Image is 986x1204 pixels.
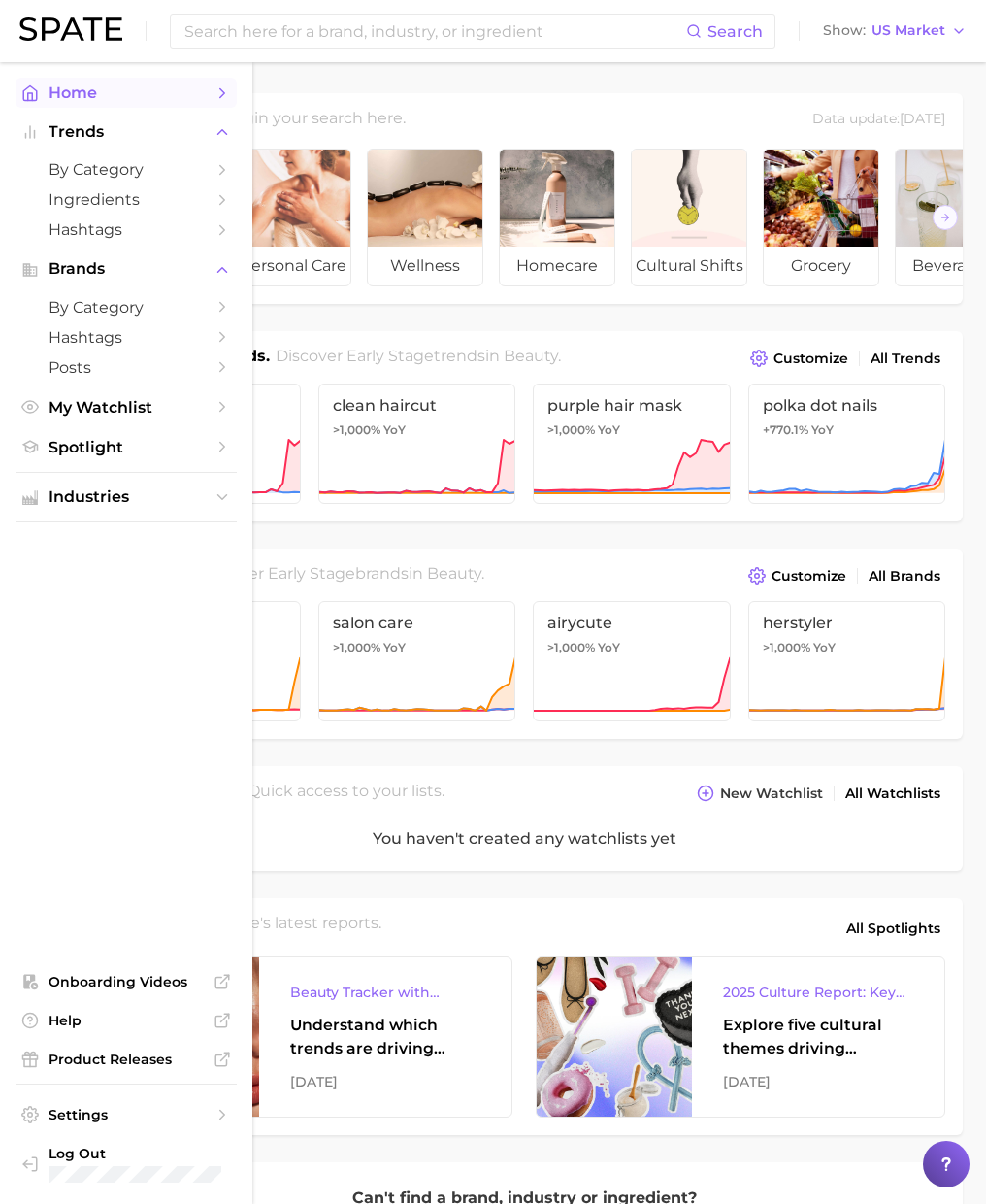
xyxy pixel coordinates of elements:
span: Help [49,1012,204,1029]
span: New Watchlist [720,786,823,802]
span: Brands [49,260,204,278]
input: Search here for a brand, industry, or ingredient [182,15,686,48]
a: polka dot nails+770.1% YoY [748,384,946,504]
span: beauty [504,347,558,365]
a: cultural shifts [631,149,747,286]
span: US Market [871,25,945,36]
div: Data update: [DATE] [812,107,945,133]
span: Posts [49,358,204,377]
span: by Category [49,160,204,179]
span: by Category [49,298,204,317]
a: Hashtags [16,215,237,245]
a: airycute>1,000% YoY [533,601,731,721]
span: >1,000% [547,422,595,437]
button: Brands [16,254,237,284]
h2: Begin your search here. [222,107,406,133]
span: Industries [49,488,204,506]
span: Search [707,22,763,41]
span: Discover Early Stage brands in . [197,564,484,583]
h2: Quick access to your lists. [247,780,444,807]
a: All Spotlights [841,912,945,945]
span: >1,000% [547,640,595,654]
span: All Watchlists [845,786,940,802]
span: All Brands [869,568,940,585]
span: airycute [547,614,716,632]
span: beauty [427,564,481,583]
span: +770.1% [763,422,808,437]
a: All Brands [864,563,945,589]
a: Settings [16,1100,237,1129]
span: purple hair mask [547,396,716,415]
span: clean haircut [333,396,502,415]
span: grocery [764,247,878,285]
span: Onboarding Videos [49,973,204,990]
span: wellness [368,247,482,285]
a: Home [16,78,237,108]
span: YoY [598,640,620,655]
span: Ingredients [49,190,204,209]
span: personal care [236,247,350,285]
span: Customize [772,568,846,585]
a: salon care>1,000% YoY [318,601,516,721]
a: Ingredients [16,184,237,215]
button: Industries [16,483,237,512]
span: Discover Early Stage trends in . [276,347,561,365]
div: Explore five cultural themes driving influence across beauty, food, and pop culture. [723,1014,913,1060]
span: cultural shifts [632,247,746,285]
a: Onboarding Videos [16,967,237,996]
a: Help [16,1006,237,1035]
div: Beauty Tracker with Popularity Index [290,981,480,1004]
span: Show [823,25,866,36]
span: All Trends [871,351,940,367]
span: Customize [773,351,848,367]
a: clean haircut>1,000% YoY [318,384,516,504]
span: >1,000% [333,422,380,437]
span: YoY [811,422,834,438]
a: Posts [16,352,237,383]
a: homecare [499,149,615,286]
span: salon care [333,614,502,632]
span: YoY [383,422,406,438]
span: Settings [49,1106,204,1123]
a: wellness [367,149,483,286]
a: 2025 Culture Report: Key Themes That Are Shaping Consumer DemandExplore five cultural themes driv... [536,956,945,1118]
span: homecare [500,247,614,285]
span: Log Out [49,1145,221,1162]
span: >1,000% [763,640,810,654]
span: polka dot nails [763,396,932,415]
a: Spotlight [16,432,237,462]
a: purple hair mask>1,000% YoY [533,384,731,504]
div: 2025 Culture Report: Key Themes That Are Shaping Consumer Demand [723,981,913,1004]
button: Customize [745,345,853,372]
a: by Category [16,154,237,184]
a: All Trends [866,346,945,372]
div: [DATE] [723,1070,913,1093]
a: All Watchlists [840,781,945,807]
span: YoY [598,422,620,438]
span: YoY [383,640,406,655]
div: Understand which trends are driving engagement across platforms in the skin, hair, makeup, and fr... [290,1014,480,1060]
a: Beauty Tracker with Popularity IndexUnderstand which trends are driving engagement across platfor... [103,956,512,1118]
a: herstyler>1,000% YoY [748,601,946,721]
span: Product Releases [49,1051,204,1068]
span: YoY [813,640,836,655]
button: Customize [743,562,851,589]
a: by Category [16,292,237,322]
a: My Watchlist [16,392,237,422]
span: Hashtags [49,220,204,239]
span: herstyler [763,614,932,632]
div: [DATE] [290,1070,480,1093]
span: Home [49,84,204,102]
h2: Spate's latest reports. [214,912,381,945]
a: Log out. Currently logged in with e-mail yumi.toki@spate.nyc. [16,1139,237,1188]
span: Hashtags [49,328,204,347]
div: You haven't created any watchlists yet [85,807,963,871]
img: SPATE [19,17,122,41]
span: Spotlight [49,438,204,456]
span: >1,000% [333,640,380,654]
a: Hashtags [16,322,237,352]
span: My Watchlist [49,398,204,417]
span: All Spotlights [846,917,940,940]
button: New Watchlist [692,780,828,807]
button: Scroll Right [933,205,958,230]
